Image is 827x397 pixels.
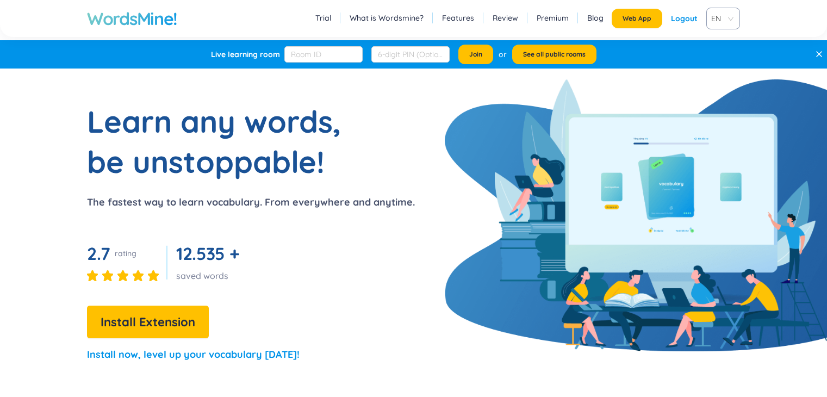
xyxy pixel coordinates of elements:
input: Room ID [284,46,363,63]
span: Install Extension [101,313,195,332]
div: saved words [176,270,244,282]
h1: Learn any words, be unstoppable! [87,101,359,182]
span: Web App [623,14,651,23]
p: The fastest way to learn vocabulary. From everywhere and anytime. [87,195,415,210]
span: See all public rooms [523,50,586,59]
div: Live learning room [211,49,280,60]
div: Logout [671,9,698,28]
button: Install Extension [87,306,209,338]
a: What is Wordsmine? [350,13,424,23]
span: 2.7 [87,243,110,264]
span: 12.535 + [176,243,239,264]
div: or [499,48,507,60]
a: Trial [315,13,331,23]
a: Blog [587,13,604,23]
a: Premium [537,13,569,23]
span: EN [711,10,731,27]
a: Review [493,13,518,23]
a: Features [442,13,474,23]
a: Install Extension [87,318,209,328]
p: Install now, level up your vocabulary [DATE]! [87,347,300,362]
button: See all public rooms [512,45,596,64]
div: rating [115,248,136,259]
button: Join [458,45,493,64]
button: Web App [612,9,662,28]
input: 6-digit PIN (Optional) [371,46,450,63]
span: Join [469,50,482,59]
a: WordsMine! [87,8,177,29]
